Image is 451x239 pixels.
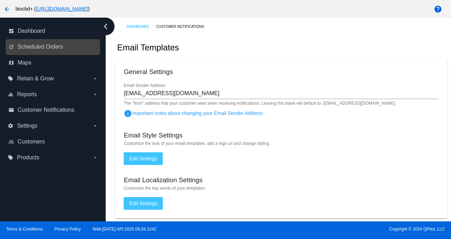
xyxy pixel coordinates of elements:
span: Edit Settings [129,156,157,161]
span: Reports [17,91,37,98]
i: equalizer [8,92,13,97]
span: Customer Notifications [18,107,74,113]
a: map Maps [8,57,98,68]
span: Important notes about changing your Email Sender Address [124,110,262,116]
h3: General Settings [124,68,173,76]
mat-hint: The "from" address that your customer sees when receiving notifications. Leaving this blank will ... [124,101,395,106]
a: Customer Notifications [156,21,210,32]
mat-icon: info [124,109,132,118]
h2: Email Templates [117,43,179,53]
i: arrow_drop_down [92,76,98,81]
a: update Scheduled Orders [8,41,98,53]
i: chevron_left [100,21,111,32]
i: arrow_drop_down [92,123,98,129]
span: Settings [17,123,37,129]
mat-icon: arrow_back [3,5,11,13]
a: Terms & Conditions [6,227,43,232]
span: Customers [18,139,45,145]
i: settings [8,123,13,129]
button: Important notes about changing your Email Sender Address [124,106,138,120]
mat-hint: Customize the look of your email templates: add a logo url and change styling. [124,141,438,146]
a: dashboard Dashboard [8,25,98,37]
span: Edit Settings [129,201,157,206]
i: local_offer [8,155,13,160]
i: people_outline [8,139,14,145]
h3: Email Localization Settings [124,176,203,184]
button: Edit Settings [124,152,163,165]
a: people_outline Customers [8,136,98,147]
span: biocbd+ ( ) [16,6,89,12]
i: dashboard [8,28,14,34]
i: local_offer [8,76,13,81]
i: arrow_drop_down [92,92,98,97]
a: email Customer Notifications [8,104,98,116]
mat-hint: Customize the key words of your templates. [124,186,438,191]
i: arrow_drop_down [92,155,98,160]
i: update [8,44,14,50]
h3: Email Style Settings [124,131,182,139]
a: Privacy Policy [55,227,81,232]
i: email [8,107,14,113]
a: [URL][DOMAIN_NAME] [36,6,88,12]
input: Email Sender Address [124,90,438,97]
span: Maps [18,60,31,66]
span: Dashboard [18,28,45,34]
span: Retain & Grow [17,75,54,82]
a: Web:[DATE] API:2025.09.04.1242 [93,227,156,232]
a: Dashboard [126,21,156,32]
span: Copyright © 2024 QPilot, LLC [231,227,445,232]
mat-icon: help [434,5,442,13]
i: map [8,60,14,66]
button: Edit Settings [124,197,163,210]
span: Scheduled Orders [18,44,63,50]
span: Products [17,154,39,161]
